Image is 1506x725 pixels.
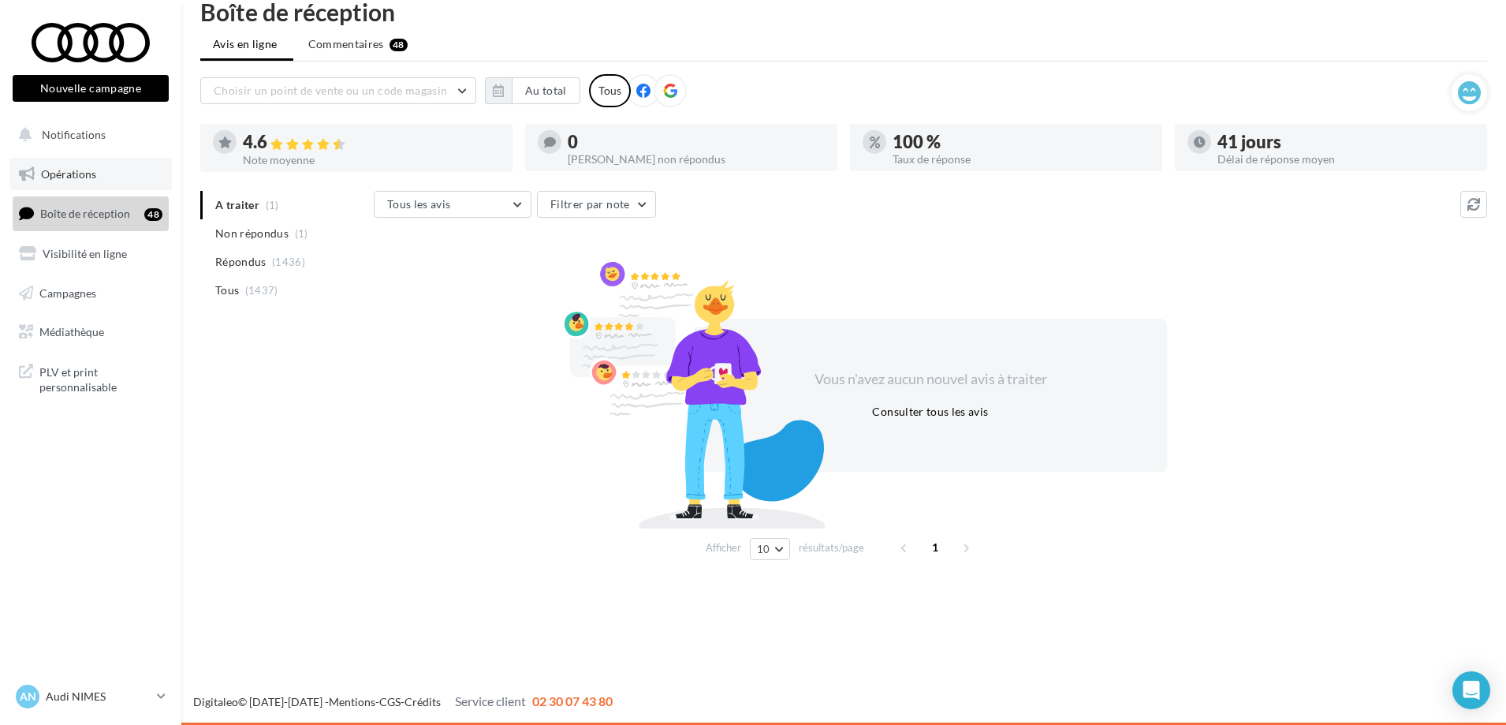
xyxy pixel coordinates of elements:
div: [PERSON_NAME] non répondus [568,154,825,165]
span: Choisir un point de vente ou un code magasin [214,84,447,97]
span: 02 30 07 43 80 [532,693,613,708]
button: Au total [485,77,580,104]
span: résultats/page [799,540,864,555]
a: Campagnes [9,277,172,310]
div: Taux de réponse [893,154,1150,165]
span: (1436) [272,256,305,268]
span: Boîte de réception [40,207,130,220]
a: Opérations [9,158,172,191]
span: Opérations [41,167,96,181]
a: Visibilité en ligne [9,237,172,271]
div: 48 [144,208,162,221]
span: (1) [295,227,308,240]
span: Tous les avis [387,197,451,211]
span: Visibilité en ligne [43,247,127,260]
button: Tous les avis [374,191,531,218]
button: Notifications [9,118,166,151]
a: Médiathèque [9,316,172,349]
a: Digitaleo [193,695,238,708]
span: 1 [923,535,948,560]
button: Nouvelle campagne [13,75,169,102]
div: 41 jours [1217,133,1474,151]
a: PLV et print personnalisable [9,355,172,402]
div: Vous n'avez aucun nouvel avis à traiter [795,369,1066,390]
span: Tous [215,282,239,298]
a: Crédits [404,695,441,708]
a: Boîte de réception48 [9,196,172,230]
button: Consulter tous les avis [866,402,994,421]
div: Open Intercom Messenger [1452,671,1490,709]
a: CGS [379,695,401,708]
button: 10 [750,538,790,560]
div: 4.6 [243,133,500,151]
div: 100 % [893,133,1150,151]
a: Mentions [329,695,375,708]
div: Tous [589,74,631,107]
span: © [DATE]-[DATE] - - - [193,695,613,708]
div: 0 [568,133,825,151]
p: Audi NIMES [46,689,151,704]
span: (1437) [245,284,278,297]
span: Médiathèque [39,325,104,338]
div: Note moyenne [243,155,500,166]
span: Non répondus [215,226,289,241]
span: 10 [757,543,770,555]
a: AN Audi NIMES [13,682,169,712]
button: Filtrer par note [537,191,656,218]
button: Choisir un point de vente ou un code magasin [200,77,476,104]
span: Notifications [42,128,106,141]
span: Campagnes [39,286,96,299]
span: Commentaires [308,36,384,52]
span: AN [20,689,36,704]
span: PLV et print personnalisable [39,361,162,395]
span: Service client [455,693,526,708]
div: 48 [390,39,408,51]
span: Répondus [215,254,267,270]
div: Délai de réponse moyen [1217,154,1474,165]
span: Afficher [706,540,741,555]
button: Au total [512,77,580,104]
